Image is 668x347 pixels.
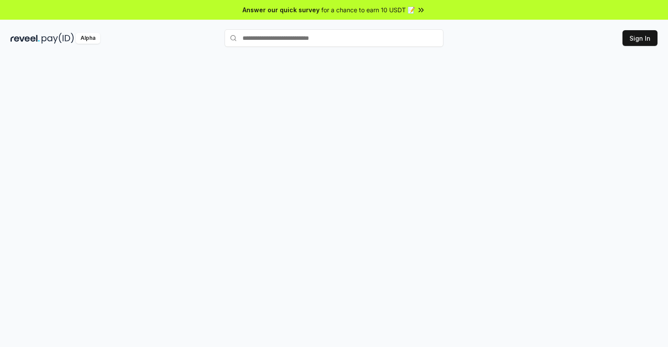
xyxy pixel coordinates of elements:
[321,5,415,14] span: for a chance to earn 10 USDT 📝
[243,5,320,14] span: Answer our quick survey
[42,33,74,44] img: pay_id
[11,33,40,44] img: reveel_dark
[622,30,657,46] button: Sign In
[76,33,100,44] div: Alpha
